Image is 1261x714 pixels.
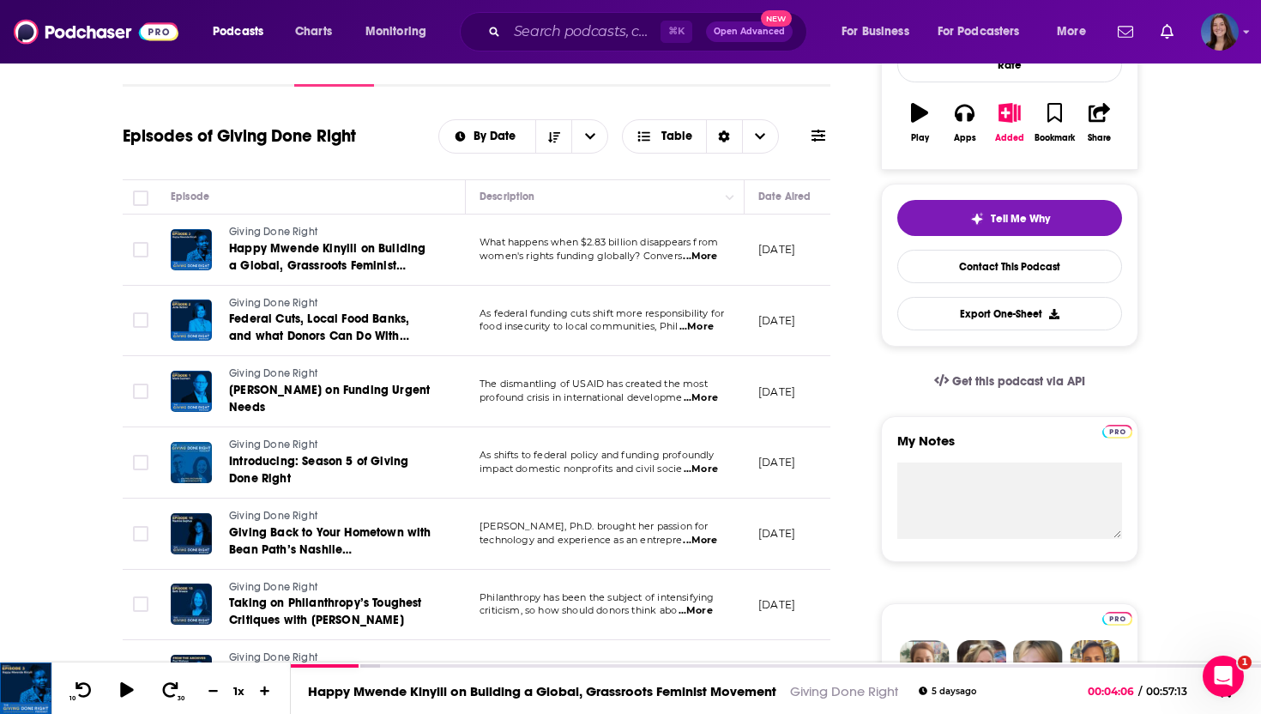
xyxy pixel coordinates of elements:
a: Giving Done Right [790,683,898,699]
span: [PERSON_NAME], Ph.D. brought her passion for [480,520,709,532]
button: open menu [926,18,1045,45]
span: Giving Done Right [229,510,317,522]
p: [DATE] [758,242,795,257]
a: Taking on Philanthropy’s Toughest Critiques with [PERSON_NAME] [229,595,435,629]
button: open menu [830,18,931,45]
span: What happens when $2.83 billion disappears from [480,236,718,248]
button: Open AdvancedNew [706,21,793,42]
div: Description [480,186,534,207]
a: Giving Done Right [229,366,435,382]
button: 30 [155,681,188,702]
span: technology and experience as an entrepre [480,534,682,546]
div: Episode [171,186,209,207]
h2: Choose List sort [438,119,609,154]
p: [DATE] [758,384,795,399]
a: Episodes52 [294,47,374,87]
button: open menu [353,18,449,45]
span: Get this podcast via API [952,374,1085,389]
span: Giving Done Right [229,651,317,663]
a: Pro website [1102,422,1132,439]
span: Happy Mwende Kinyili on Building a Global, Grassroots Feminist Movement [229,241,425,290]
span: ...More [683,250,717,263]
span: Toggle select row [133,384,148,399]
span: food insecurity to local communities, Phil [480,320,678,332]
span: Podcasts [213,20,263,44]
span: Introducing: Season 5 of Giving Done Right [229,454,408,486]
div: Bookmark [1035,133,1075,143]
div: Share [1088,133,1111,143]
a: [PERSON_NAME] on Funding Urgent Needs [229,382,435,416]
span: 00:57:13 [1142,685,1204,698]
span: Philanthropy has been the subject of intensifying [480,591,714,603]
button: open menu [571,120,607,153]
span: ...More [679,604,713,618]
button: Choose View [622,119,779,154]
a: Show notifications dropdown [1154,17,1180,46]
span: Charts [295,20,332,44]
a: Giving Done Right [229,296,435,312]
p: [DATE] [758,455,795,469]
span: Tell Me Why [991,212,1050,226]
div: Search podcasts, credits, & more... [476,12,824,51]
span: More [1057,20,1086,44]
iframe: Intercom live chat [1203,656,1244,697]
span: [PERSON_NAME] on Funding Urgent Needs [229,383,430,414]
button: tell me why sparkleTell Me Why [897,200,1122,236]
img: Barbara Profile [956,640,1006,690]
span: ...More [684,391,718,405]
label: My Notes [897,433,1122,463]
a: Giving Done Right [229,580,435,596]
span: As shifts to federal policy and funding profoundly [480,449,715,461]
a: Lists1 [540,47,583,87]
span: Toggle select row [133,455,148,470]
a: Reviews [398,47,448,87]
input: Search podcasts, credits, & more... [507,18,661,45]
span: Giving Done Right [229,226,317,238]
img: Sydney Profile [900,640,950,690]
span: impact domestic nonprofits and civil socie [480,463,682,475]
span: Logged in as emmadonovan [1201,13,1239,51]
div: Rate [897,47,1122,82]
button: Sort Direction [535,120,571,153]
div: 5 days ago [919,687,976,696]
a: InsightsPodchaser Pro [185,47,270,87]
button: Added [987,92,1032,154]
span: ...More [684,463,718,476]
span: Open Advanced [714,27,785,36]
span: Giving Done Right [229,367,317,379]
span: Table [661,130,692,142]
button: Apps [942,92,986,154]
span: As federal funding cuts shift more responsibility for [480,307,724,319]
a: Get this podcast via API [920,360,1099,402]
p: [DATE] [758,526,795,541]
button: open menu [1045,18,1107,45]
span: criticism, so how should donors think abo [480,604,677,616]
button: 10 [66,681,99,702]
a: Charts [284,18,342,45]
img: Podchaser - Follow, Share and Rate Podcasts [14,15,178,48]
span: Giving Back to Your Hometown with Bean Path’s Nashlie [PERSON_NAME] [229,525,431,574]
button: Play [897,92,942,154]
div: 1 x [225,684,254,698]
span: For Business [842,20,909,44]
a: Show notifications dropdown [1111,17,1140,46]
button: Bookmark [1032,92,1077,154]
span: New [761,10,792,27]
span: Toggle select row [133,242,148,257]
div: Apps [954,133,976,143]
span: Toggle select row [133,526,148,542]
span: Giving Done Right [229,581,317,593]
button: Export One-Sheet [897,297,1122,330]
span: / [1138,685,1142,698]
p: [DATE] [758,313,795,328]
span: ⌘ K [661,21,692,43]
div: Date Aired [758,186,811,207]
span: For Podcasters [938,20,1020,44]
span: 30 [178,695,184,702]
a: Federal Cuts, Local Food Banks, and what Donors Can Do With [PERSON_NAME] [229,311,435,345]
button: Column Actions [720,187,740,208]
img: Podchaser Pro [1102,612,1132,626]
span: 1 [1238,656,1252,669]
